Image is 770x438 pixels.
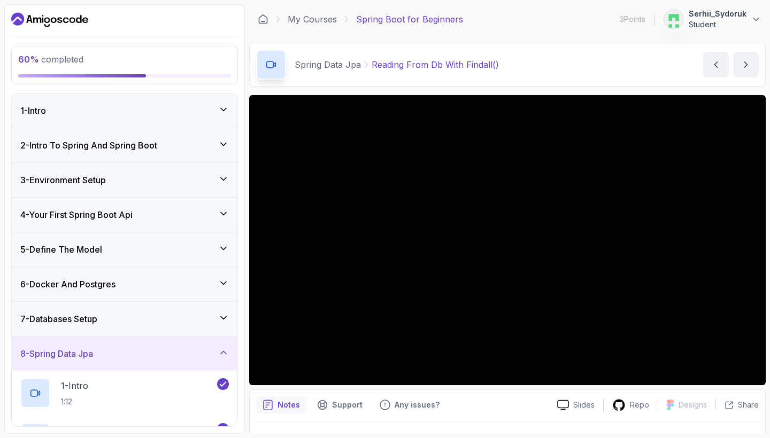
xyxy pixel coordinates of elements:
p: Repo [630,400,649,410]
h3: 8 - Spring Data Jpa [20,347,93,360]
p: 2 - @Entity And @Id [61,424,137,437]
h3: 5 - Define The Model [20,243,102,256]
button: next content [733,52,759,77]
p: 1:12 [61,396,88,407]
span: completed [18,54,83,65]
p: Any issues? [395,400,440,410]
iframe: 3 - Reading From DB with findAll() [249,95,766,385]
button: previous content [703,52,729,77]
a: My Courses [288,13,337,26]
a: Repo [604,398,658,412]
span: 60 % [18,54,39,65]
h3: 7 - Databases Setup [20,312,97,325]
button: 1-Intro1:12 [20,378,229,408]
button: 3-Environment Setup [12,163,237,197]
h3: 3 - Environment Setup [20,174,106,186]
button: Share [715,400,759,410]
button: notes button [256,396,306,413]
p: 1 - Intro [61,379,88,392]
h3: 6 - Docker And Postgres [20,278,115,291]
p: Designs [679,400,707,410]
button: 1-Intro [12,93,237,128]
p: Serhii_Sydoruk [689,9,746,19]
h3: 1 - Intro [20,104,46,117]
button: Feedback button [373,396,446,413]
button: 5-Define The Model [12,232,237,267]
p: Reading From Db With Findall() [372,58,499,71]
a: Dashboard [258,14,268,25]
button: 6-Docker And Postgres [12,267,237,301]
p: Support [332,400,363,410]
button: 4-Your First Spring Boot Api [12,198,237,232]
h3: 2 - Intro To Spring And Spring Boot [20,139,157,152]
p: Student [689,19,746,30]
p: Spring Data Jpa [295,58,361,71]
button: user profile imageSerhii_SydorukStudent [663,9,761,30]
p: Notes [278,400,300,410]
p: Spring Boot for Beginners [356,13,463,26]
a: Slides [549,400,603,411]
p: Slides [573,400,595,410]
img: user profile image [664,9,684,29]
p: Share [738,400,759,410]
button: 8-Spring Data Jpa [12,337,237,371]
button: 7-Databases Setup [12,302,237,336]
button: 2-Intro To Spring And Spring Boot [12,128,237,162]
button: Support button [311,396,369,413]
h3: 4 - Your First Spring Boot Api [20,208,133,221]
p: 3 Points [620,14,645,25]
a: Dashboard [11,11,88,28]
